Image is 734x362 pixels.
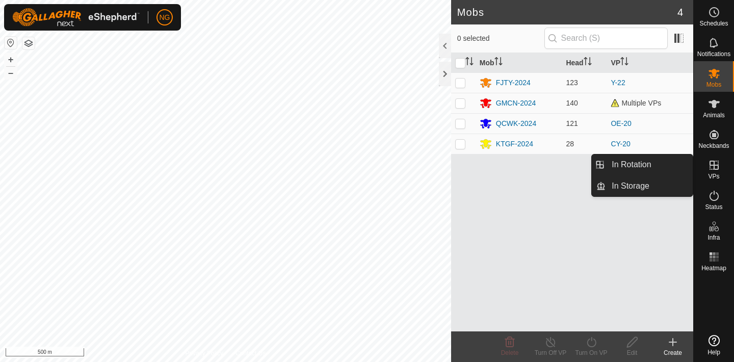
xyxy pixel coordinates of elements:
h2: Mobs [457,6,677,18]
div: Turn Off VP [530,348,571,357]
li: In Storage [592,176,693,196]
span: VPs [708,173,719,179]
span: 123 [566,79,578,87]
a: CY-20 [611,140,630,148]
span: Status [705,204,722,210]
button: – [5,67,17,79]
span: 28 [566,140,574,148]
div: QCWK-2024 [496,118,536,129]
p-sorticon: Activate to sort [465,59,474,67]
a: Help [694,331,734,359]
div: GMCN-2024 [496,98,536,109]
span: Notifications [697,51,730,57]
span: NG [160,12,170,23]
a: In Rotation [606,154,693,175]
span: Delete [501,349,519,356]
span: 0 selected [457,33,544,44]
th: Head [562,53,607,73]
p-sorticon: Activate to sort [584,59,592,67]
p-sorticon: Activate to sort [620,59,628,67]
span: Heatmap [701,265,726,271]
span: Animals [703,112,725,118]
div: Edit [612,348,652,357]
img: Gallagher Logo [12,8,140,27]
input: Search (S) [544,28,668,49]
div: KTGF-2024 [496,139,533,149]
span: 140 [566,99,578,107]
div: Turn On VP [571,348,612,357]
a: OE-20 [611,119,631,127]
span: Schedules [699,20,728,27]
span: In Storage [612,180,649,192]
p-sorticon: Activate to sort [494,59,503,67]
div: FJTY-2024 [496,77,531,88]
span: 121 [566,119,578,127]
span: Help [707,349,720,355]
span: Multiple VPs [611,99,661,107]
div: Create [652,348,693,357]
th: VP [607,53,693,73]
a: Contact Us [235,349,266,358]
a: Privacy Policy [185,349,223,358]
a: Y-22 [611,79,625,87]
button: Reset Map [5,37,17,49]
span: In Rotation [612,159,651,171]
li: In Rotation [592,154,693,175]
button: + [5,54,17,66]
th: Mob [476,53,562,73]
span: Neckbands [698,143,729,149]
a: In Storage [606,176,693,196]
span: 4 [677,5,683,20]
span: Infra [707,235,720,241]
button: Map Layers [22,37,35,49]
span: Mobs [706,82,721,88]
